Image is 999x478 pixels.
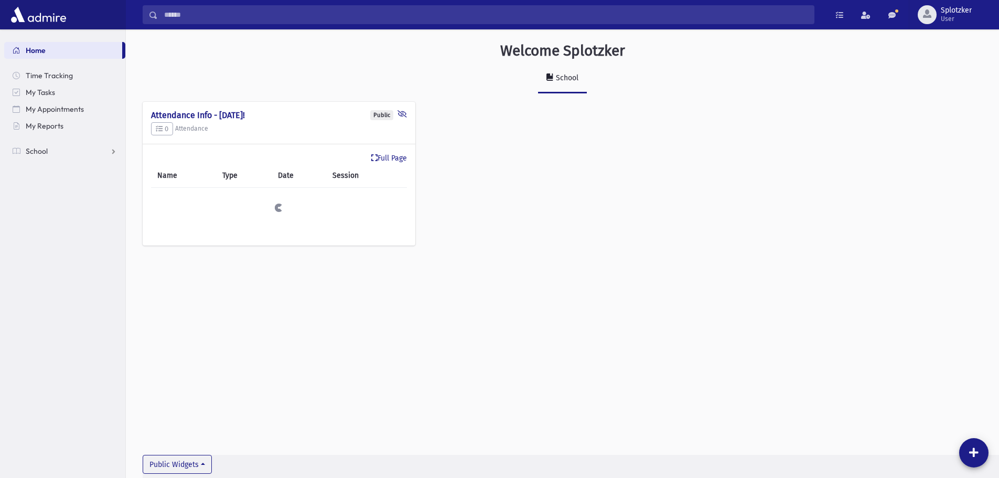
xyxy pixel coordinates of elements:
img: AdmirePro [8,4,69,25]
div: Public [370,110,393,120]
button: Public Widgets [143,455,212,474]
th: Date [272,164,326,188]
th: Session [326,164,407,188]
span: 0 [156,125,168,133]
h5: Attendance [151,122,407,136]
span: Time Tracking [26,71,73,80]
h4: Attendance Info - [DATE]! [151,110,407,120]
input: Search [158,5,814,24]
span: My Appointments [26,104,84,114]
th: Name [151,164,216,188]
span: School [26,146,48,156]
a: My Tasks [4,84,125,101]
h3: Welcome Splotzker [500,42,625,60]
button: 0 [151,122,173,136]
th: Type [216,164,272,188]
span: My Tasks [26,88,55,97]
span: Home [26,46,46,55]
a: My Reports [4,118,125,134]
a: Home [4,42,122,59]
span: My Reports [26,121,63,131]
a: Full Page [371,153,407,164]
span: Splotzker [941,6,972,15]
a: School [4,143,125,160]
a: School [538,64,587,93]
a: My Appointments [4,101,125,118]
div: School [554,73,578,82]
a: Time Tracking [4,67,125,84]
span: User [941,15,972,23]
